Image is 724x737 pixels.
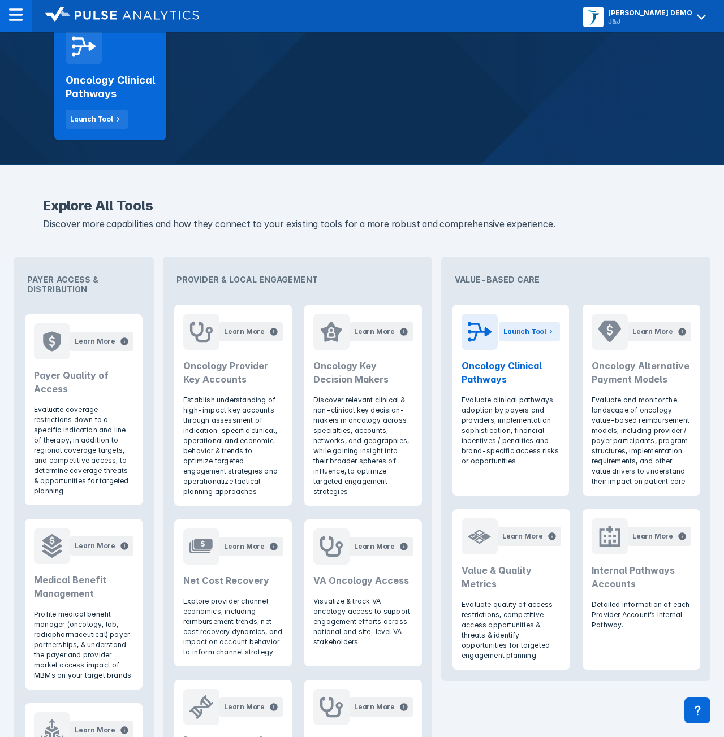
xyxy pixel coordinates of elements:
div: Learn More [224,327,265,337]
div: [PERSON_NAME] DEMO [608,8,692,17]
p: Discover relevant clinical & non-clinical key decision-makers in oncology across specialties, acc... [313,395,413,497]
p: Detailed information of each Provider Account’s Internal Pathway. [592,600,691,630]
p: Evaluate quality of access restrictions, competitive access opportunities & threats & identify op... [462,600,561,661]
img: logo [45,7,199,23]
h2: Payer Quality of Access [34,368,133,396]
p: Discover more capabilities and how they connect to your existing tools for a more robust and comp... [43,217,681,232]
div: Learn More [75,541,115,551]
div: Launch Tool [70,114,113,124]
button: Learn More [350,537,413,556]
h2: Oncology Clinical Pathways [66,73,155,101]
div: Learn More [354,327,395,337]
div: Learn More [354,702,395,712]
button: Learn More [498,527,561,546]
h2: Oncology Alternative Payment Models [592,359,691,386]
div: Payer Access & Distribution [18,261,149,307]
div: Learn More [224,541,265,552]
h2: Oncology Clinical Pathways [462,359,560,386]
div: J&J [608,17,692,25]
button: Learn More [350,697,413,717]
button: Learn More [70,536,133,556]
h2: VA Oncology Access [313,574,413,587]
p: Establish understanding of high-impact key accounts through assessment of indication-specific cli... [183,395,283,497]
div: Learn More [632,531,673,541]
img: menu--horizontal.svg [9,8,23,21]
div: Learn More [354,541,395,552]
a: logo [32,7,199,25]
div: Contact Support [684,697,710,723]
p: Explore provider channel economics, including reimbursement trends, net cost recovery dynamics, a... [183,596,283,657]
div: Learn More [224,702,265,712]
button: Learn More [350,322,413,341]
button: Learn More [70,332,133,351]
button: Launch Tool [499,322,560,341]
div: Value-Based Care [446,261,706,298]
button: Learn More [219,322,283,341]
p: Evaluate coverage restrictions down to a specific indication and line of therapy, in addition to ... [34,405,133,496]
img: menu button [585,9,601,25]
div: Launch Tool [503,327,546,337]
h2: Oncology Provider Key Accounts [183,359,283,386]
p: Evaluate clinical pathways adoption by payers and providers, implementation sophistication, finan... [462,395,560,466]
h2: Net Cost Recovery [183,574,283,587]
button: Launch Tool [66,110,128,129]
div: Learn More [75,725,115,735]
h2: Explore All Tools [43,199,681,213]
div: Learn More [632,327,673,337]
div: Learn More [502,531,543,541]
h2: Medical Benefit Management [34,573,133,600]
a: Oncology Clinical PathwaysLaunch Tool [54,17,166,140]
button: Learn More [628,527,691,546]
p: Evaluate and monitor the landscape of oncology value-based reimbursement models, including provid... [592,395,691,487]
h2: Value & Quality Metrics [462,563,561,591]
button: Learn More [628,322,691,341]
p: Profile medical benefit manager (oncology, lab, radiopharmaceutical) payer partnerships, & unders... [34,609,133,680]
div: Provider & Local Engagement [167,261,428,298]
p: Visualize & track VA oncology access to support engagement efforts across national and site-level... [313,596,413,647]
button: Learn More [219,537,283,556]
h2: Internal Pathways Accounts [592,563,691,591]
h2: Oncology Key Decision Makers [313,359,413,386]
button: Learn More [219,697,283,717]
div: Learn More [75,336,115,346]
